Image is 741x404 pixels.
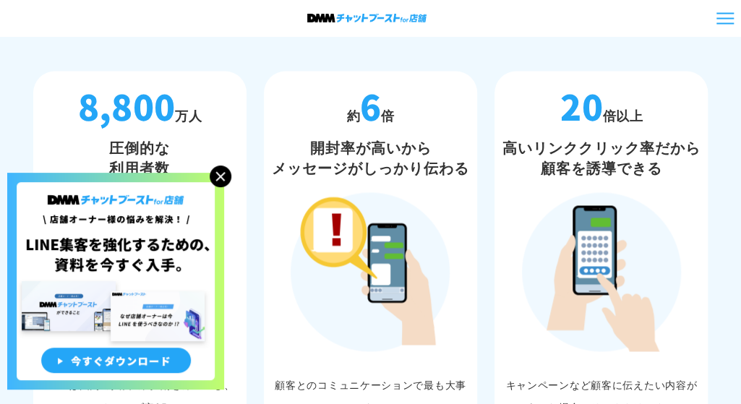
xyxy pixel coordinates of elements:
[7,173,224,390] img: 店舗オーナー様の悩みを解決!LINE集客を狂化するための資料を今すぐ入手!
[271,137,470,178] h3: 開封率が高いから メッセージがしっかり伝わる
[307,14,427,22] img: ロゴ
[271,85,470,127] p: 約 倍
[560,80,603,131] strong: 20
[502,85,701,127] p: 倍以上
[502,137,701,178] h3: 高いリンククリック率だから 顧客を誘導できる
[40,85,239,127] p: 万人
[7,173,224,190] a: 店舗オーナー様の悩みを解決!LINE集客を狂化するための資料を今すぐ入手!
[78,80,176,131] strong: 8,800
[40,137,239,178] h3: 圧倒的な 利用者数
[360,80,381,131] strong: 6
